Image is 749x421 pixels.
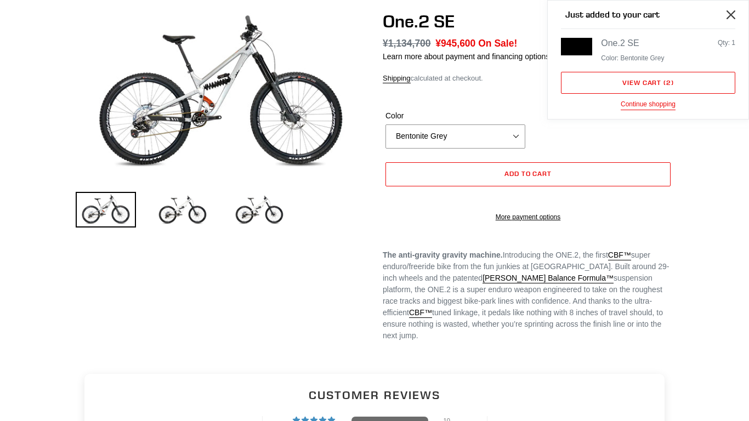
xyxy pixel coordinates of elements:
[561,9,735,29] h2: Just added to your cart
[504,169,552,178] span: Add to cart
[719,2,744,27] button: Close
[666,78,671,87] span: 2 items
[383,52,549,61] a: Learn more about payment and financing options
[731,39,735,47] span: 1
[385,110,525,122] label: Color
[435,38,475,49] span: ¥945,600
[383,74,411,83] a: Shipping
[383,251,503,259] strong: The anti-gravity gravity machine.
[385,212,671,222] a: More payment options
[385,162,671,186] button: Add to cart
[76,192,136,227] img: Load image into Gallery viewer, One.2 SE
[383,11,673,32] h1: One.2 SE
[478,36,517,50] span: On Sale!
[718,39,730,47] span: Qty:
[601,53,664,63] li: Color: Bentonite Grey
[601,50,664,62] ul: Product details
[229,192,290,227] img: Load image into Gallery viewer, One.2 SE
[93,387,656,403] h2: Customer Reviews
[383,274,663,340] span: suspension platform, the ONE.2 is a super enduro weapon engineered to take on the roughest race t...
[561,72,735,94] a: View cart (2 items)
[503,251,608,259] span: Introducing the ONE.2, the first
[621,99,676,110] button: Continue shopping
[608,251,631,260] a: CBF™
[483,274,614,283] a: [PERSON_NAME] Balance Formula™
[383,38,431,49] s: ¥1,134,700
[152,192,213,227] img: Load image into Gallery viewer, One.2 SE
[383,249,673,342] p: super enduro/freeride bike from the fun junkies at [GEOGRAPHIC_DATA]. Built around 29-inch wheels...
[409,308,432,318] a: CBF™
[601,38,664,48] div: One.2 SE
[383,73,673,84] div: calculated at checkout.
